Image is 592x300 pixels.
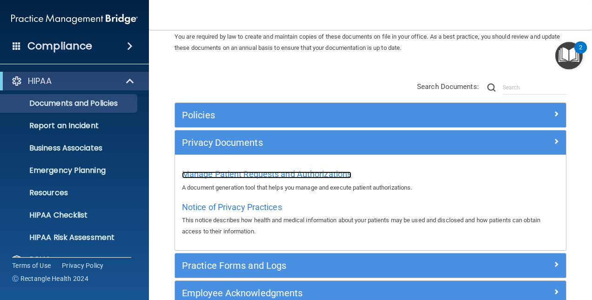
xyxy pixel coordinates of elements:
a: Privacy Documents [182,135,559,150]
span: Ⓒ Rectangle Health 2024 [12,274,88,283]
p: HIPAA Risk Assessment [6,233,133,242]
span: You are required by law to create and maintain copies of these documents on file in your office. ... [175,33,560,51]
img: ic-search.3b580494.png [487,83,496,92]
p: Documents and Policies [6,99,133,108]
p: Report an Incident [6,121,133,130]
p: Resources [6,188,133,198]
a: Terms of Use [12,261,51,270]
h5: Practice Forms and Logs [182,260,461,271]
input: Search [503,81,566,95]
span: Search Documents: [417,82,479,91]
button: Open Resource Center, 2 new notifications [555,42,583,69]
a: Manage Patient Requests and Authorizations [182,171,351,178]
p: HIPAA [28,75,52,87]
p: A document generation tool that helps you manage and execute patient authorizations. [182,182,559,193]
a: Privacy Policy [62,261,104,270]
img: PMB logo [11,10,138,28]
div: 2 [579,48,582,60]
h5: Policies [182,110,461,120]
span: Manage Patient Requests and Authorizations [182,169,351,179]
span: Notice of Privacy Practices [182,202,282,212]
h4: Compliance [27,40,92,53]
a: OSHA [11,254,135,266]
p: Emergency Planning [6,166,133,175]
h5: Privacy Documents [182,137,461,148]
a: Practice Forms and Logs [182,258,559,273]
p: HIPAA Checklist [6,211,133,220]
p: OSHA [28,254,51,266]
p: This notice describes how health and medical information about your patients may be used and disc... [182,215,559,237]
a: Policies [182,108,559,123]
p: Business Associates [6,143,133,153]
a: HIPAA [11,75,135,87]
h5: Employee Acknowledgments [182,288,461,298]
